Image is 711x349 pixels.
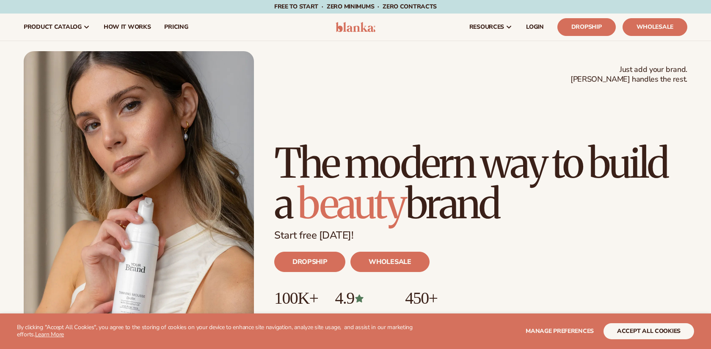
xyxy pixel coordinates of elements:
p: Brands built [274,308,318,322]
span: Free to start · ZERO minimums · ZERO contracts [274,3,437,11]
span: How It Works [104,24,151,30]
p: 4.9 [335,289,388,308]
p: Start free [DATE]! [274,229,687,242]
p: Over 400 reviews [335,308,388,322]
a: DROPSHIP [274,252,345,272]
span: beauty [298,179,405,229]
span: pricing [164,24,188,30]
p: High-quality products [405,308,469,322]
a: LOGIN [519,14,551,41]
img: Blanka hero private label beauty Female holding tanning mousse [24,51,254,341]
button: Manage preferences [526,323,594,339]
img: logo [336,22,376,32]
a: Wholesale [623,18,687,36]
a: Learn More [35,330,64,338]
p: 100K+ [274,289,318,308]
p: 450+ [405,289,469,308]
p: By clicking "Accept All Cookies", you agree to the storing of cookies on your device to enhance s... [17,324,415,338]
a: Dropship [557,18,616,36]
a: product catalog [17,14,97,41]
a: pricing [157,14,195,41]
span: Just add your brand. [PERSON_NAME] handles the rest. [570,65,687,85]
a: WHOLESALE [350,252,429,272]
span: resources [469,24,504,30]
span: product catalog [24,24,82,30]
a: How It Works [97,14,158,41]
a: resources [463,14,519,41]
span: LOGIN [526,24,544,30]
button: accept all cookies [604,323,694,339]
span: Manage preferences [526,327,594,335]
h1: The modern way to build a brand [274,143,687,224]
